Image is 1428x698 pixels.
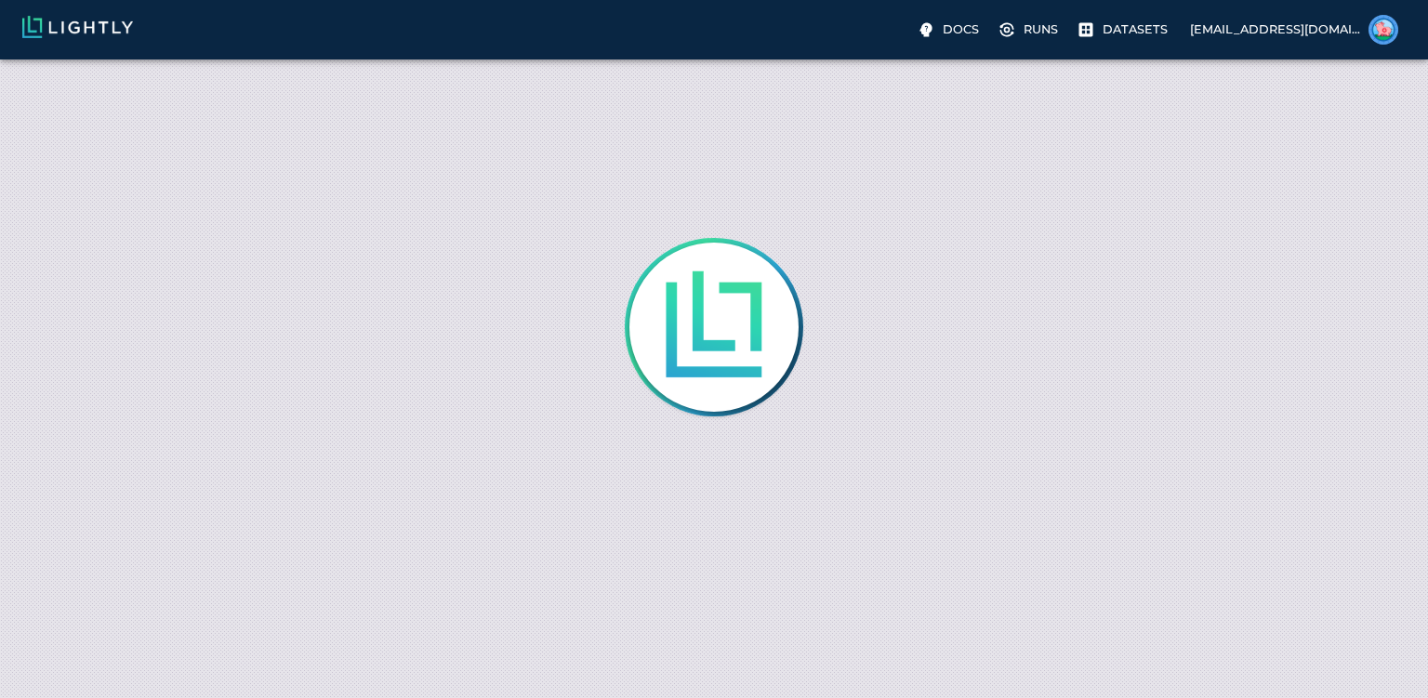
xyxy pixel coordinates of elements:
[1073,15,1175,45] label: Datasets
[943,20,979,38] p: Docs
[22,16,133,38] img: Lightly
[994,15,1065,45] label: Runs
[1190,20,1361,38] p: [EMAIL_ADDRESS][DOMAIN_NAME]
[913,15,986,45] label: Docs
[649,262,779,392] img: Lightly is loading
[1368,15,1398,45] img: carpe diem
[1103,20,1168,38] p: Datasets
[1183,9,1406,50] label: [EMAIL_ADDRESS][DOMAIN_NAME]carpe diem
[1024,20,1058,38] p: Runs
